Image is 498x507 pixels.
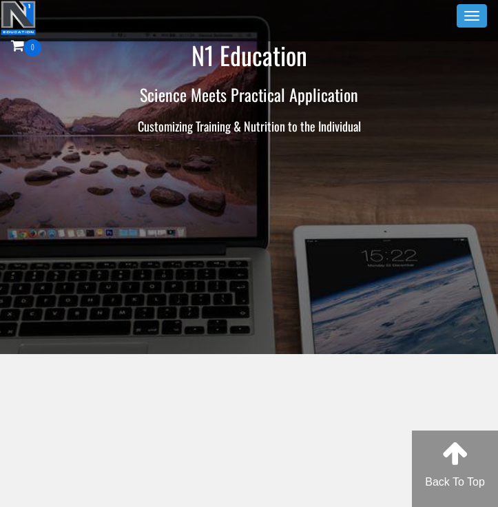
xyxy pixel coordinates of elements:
span: 0 [24,39,41,56]
h1: N1 Education [10,41,488,69]
img: n1-education [1,1,36,35]
a: 0 [11,36,41,54]
h3: Customizing Training & Nutrition to the Individual [10,120,488,134]
h2: Science Meets Practical Application [10,85,488,103]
